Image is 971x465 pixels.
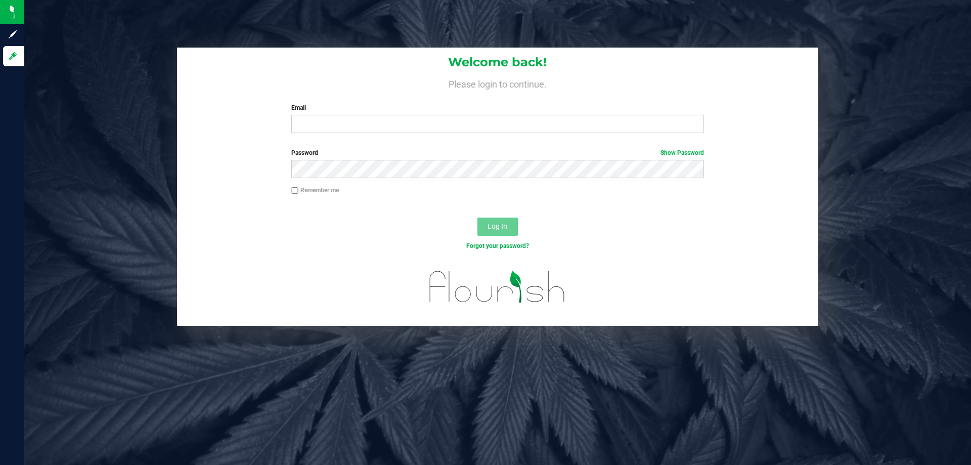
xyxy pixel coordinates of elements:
[8,51,18,61] inline-svg: Log in
[291,186,339,195] label: Remember me
[660,149,704,156] a: Show Password
[488,222,507,230] span: Log In
[8,29,18,39] inline-svg: Sign up
[291,149,318,156] span: Password
[177,77,818,89] h4: Please login to continue.
[466,242,529,249] a: Forgot your password?
[291,187,298,194] input: Remember me
[417,261,578,313] img: flourish_logo.svg
[291,103,703,112] label: Email
[477,218,518,236] button: Log In
[177,56,818,69] h1: Welcome back!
